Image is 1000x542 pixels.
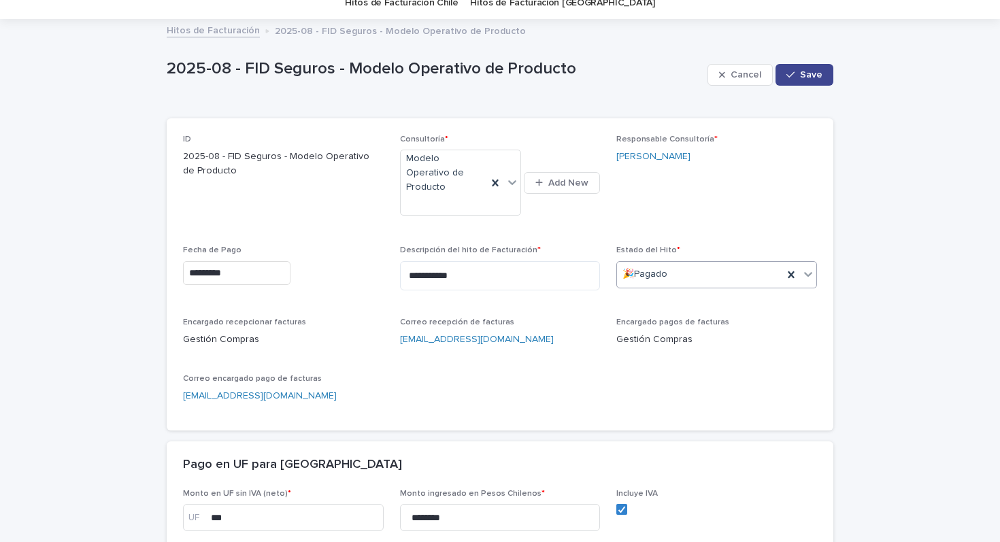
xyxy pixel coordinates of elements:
span: Estado del Hito [616,246,680,254]
span: Descripción del hito de Facturación [400,246,541,254]
button: Add New [524,172,600,194]
a: [EMAIL_ADDRESS][DOMAIN_NAME] [400,335,554,344]
span: Correo recepción de facturas [400,318,514,326]
span: Responsable Consultoría [616,135,718,143]
p: Gestión Compras [183,333,384,347]
span: 🎉Pagado [622,267,667,282]
button: Cancel [707,64,773,86]
div: UF [183,504,210,531]
span: Consultoría [400,135,448,143]
span: Encargado pagos de facturas [616,318,729,326]
span: Modelo Operativo de Producto [406,152,482,194]
span: Add New [548,178,588,188]
span: Monto ingresado en Pesos Chilenos [400,490,545,498]
h2: Pago en UF para [GEOGRAPHIC_DATA] [183,458,402,473]
p: 2025-08 - FID Seguros - Modelo Operativo de Producto [275,22,526,37]
span: Encargado recepcionar facturas [183,318,306,326]
p: 2025-08 - FID Seguros - Modelo Operativo de Producto [183,150,384,178]
p: Gestión Compras [616,333,817,347]
span: ID [183,135,191,143]
span: Cancel [731,70,761,80]
a: [PERSON_NAME] [616,150,690,164]
span: Save [800,70,822,80]
a: [EMAIL_ADDRESS][DOMAIN_NAME] [183,391,337,401]
span: Fecha de Pago [183,246,241,254]
a: Hitos de Facturación [167,22,260,37]
span: Incluye IVA [616,490,658,498]
span: Correo encargado pago de facturas [183,375,322,383]
button: Save [776,64,833,86]
p: 2025-08 - FID Seguros - Modelo Operativo de Producto [167,59,702,79]
span: Monto en UF sin IVA (neto) [183,490,291,498]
